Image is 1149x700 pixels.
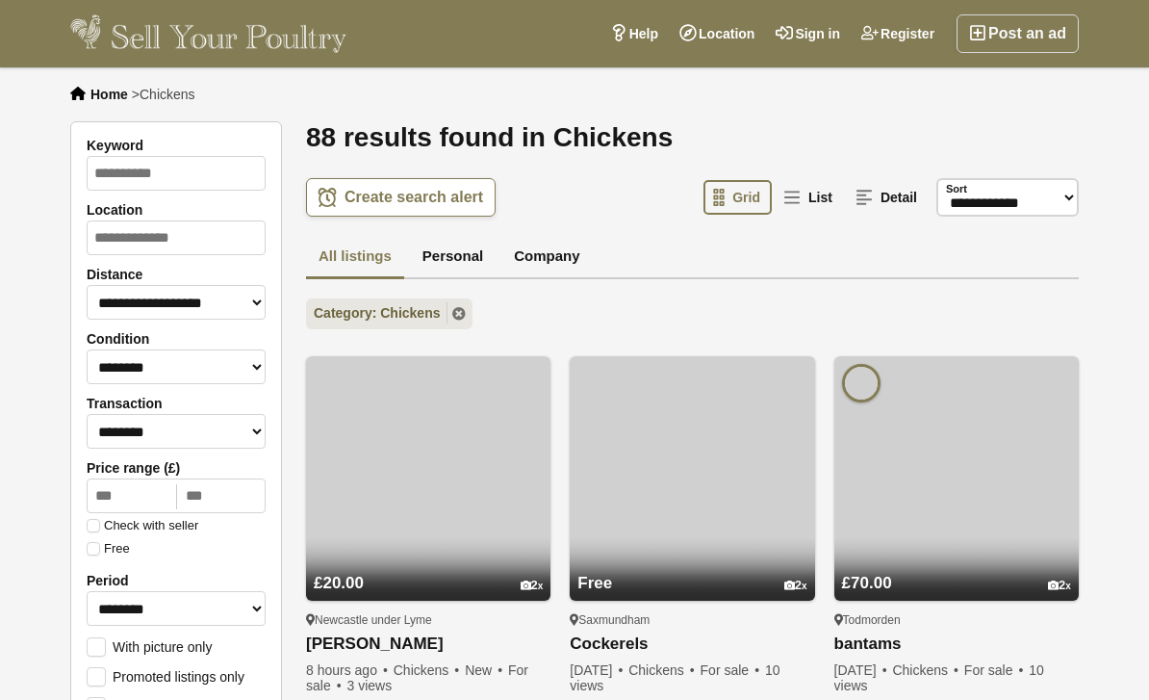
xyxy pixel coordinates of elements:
[87,396,266,411] label: Transaction
[834,635,1079,655] a: bantams
[306,356,550,601] img: Wyandotte bantams
[306,662,390,678] span: 8 hours ago
[87,202,266,218] label: Location
[87,637,212,655] label: With picture only
[87,138,266,153] label: Keyword
[87,519,198,532] label: Check with seller
[314,574,364,592] span: £20.00
[765,14,851,53] a: Sign in
[577,574,612,592] span: Free
[881,190,917,205] span: Detail
[306,298,472,329] a: Category: Chickens
[345,188,483,207] span: Create search alert
[306,662,528,693] span: For sale
[784,579,807,593] div: 2
[87,542,130,556] label: Free
[70,14,346,53] img: Sell Your Poultry
[808,190,832,205] span: List
[306,635,550,655] a: [PERSON_NAME]
[465,662,504,678] span: New
[946,181,967,197] label: Sort
[87,460,266,476] label: Price range (£)
[306,612,550,628] div: Newcastle under Lyme
[87,331,266,347] label: Condition
[87,267,266,282] label: Distance
[892,662,960,678] span: Chickens
[600,14,669,53] a: Help
[851,14,945,53] a: Register
[570,662,779,693] span: 10 views
[570,356,814,601] img: Cockerels
[140,87,195,102] span: Chickens
[410,236,496,280] a: Personal
[774,180,844,215] a: List
[90,87,128,102] a: Home
[701,662,761,678] span: For sale
[394,662,462,678] span: Chickens
[834,537,1079,601] a: £70.00 2
[570,612,814,628] div: Saxmundham
[834,612,1079,628] div: Todmorden
[306,121,1079,154] h1: 88 results found in Chickens
[501,236,592,280] a: Company
[846,180,929,215] a: Detail
[1048,579,1071,593] div: 2
[957,14,1079,53] a: Post an ad
[842,364,881,402] img: william morritt
[132,87,195,102] li: >
[703,180,772,215] a: Grid
[964,662,1025,678] span: For sale
[570,662,625,678] span: [DATE]
[87,667,244,685] label: Promoted listings only
[570,537,814,601] a: Free 2
[628,662,697,678] span: Chickens
[842,574,892,592] span: £70.00
[669,14,765,53] a: Location
[87,573,266,588] label: Period
[521,579,544,593] div: 2
[834,662,1044,693] span: 10 views
[306,178,496,217] a: Create search alert
[732,190,760,205] span: Grid
[834,356,1079,601] img: bantams
[570,635,814,655] a: Cockerels
[834,662,889,678] span: [DATE]
[306,537,550,601] a: £20.00 2
[346,678,392,693] span: 3 views
[306,236,404,280] a: All listings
